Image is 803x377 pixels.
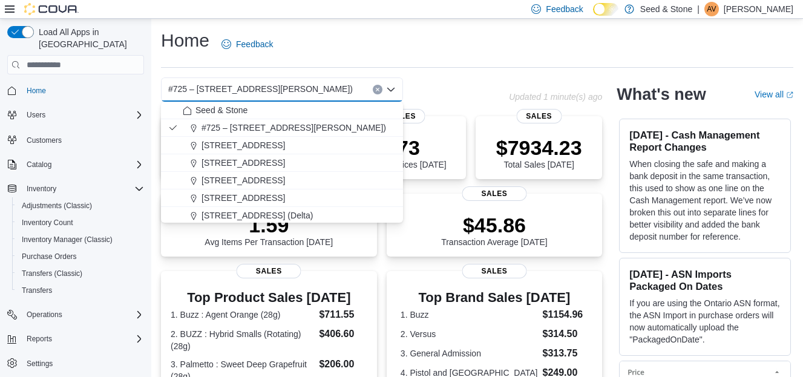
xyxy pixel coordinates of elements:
[22,157,144,172] span: Catalog
[171,290,367,305] h3: Top Product Sales [DATE]
[22,332,144,346] span: Reports
[17,215,78,230] a: Inventory Count
[629,129,781,153] h3: [DATE] - Cash Management Report Changes
[543,346,589,361] dd: $313.75
[17,198,97,213] a: Adjustments (Classic)
[617,85,706,104] h2: What's new
[629,297,781,346] p: If you are using the Ontario ASN format, the ASN Import in purchase orders will now automatically...
[22,132,144,147] span: Customers
[755,90,793,99] a: View allExternal link
[22,356,144,371] span: Settings
[17,232,117,247] a: Inventory Manager (Classic)
[17,283,57,298] a: Transfers
[319,357,367,372] dd: $206.00
[171,309,314,321] dt: 1. Buzz : Agent Orange (28g)
[401,309,538,321] dt: 1. Buzz
[2,107,149,123] button: Users
[27,310,62,320] span: Operations
[441,213,548,247] div: Transaction Average [DATE]
[2,306,149,323] button: Operations
[462,186,526,201] span: Sales
[12,282,149,299] button: Transfers
[704,2,719,16] div: Angela Van Groen
[496,136,582,169] div: Total Sales [DATE]
[319,307,367,322] dd: $711.55
[27,110,45,120] span: Users
[401,347,538,359] dt: 3. General Admission
[17,232,144,247] span: Inventory Manager (Classic)
[509,92,602,102] p: Updated 1 minute(s) ago
[22,108,144,122] span: Users
[2,131,149,148] button: Customers
[22,83,144,98] span: Home
[22,307,67,322] button: Operations
[202,192,285,204] span: [STREET_ADDRESS]
[2,180,149,197] button: Inventory
[22,252,77,261] span: Purchase Orders
[22,235,113,244] span: Inventory Manager (Classic)
[697,2,700,16] p: |
[12,265,149,282] button: Transfers (Classic)
[202,157,285,169] span: [STREET_ADDRESS]
[319,327,367,341] dd: $406.60
[161,154,403,172] button: [STREET_ADDRESS]
[401,290,588,305] h3: Top Brand Sales [DATE]
[217,32,278,56] a: Feedback
[17,198,144,213] span: Adjustments (Classic)
[22,332,57,346] button: Reports
[161,207,403,225] button: [STREET_ADDRESS] (Delta)
[462,264,526,278] span: Sales
[171,328,314,352] dt: 2. BUZZ : Hybrid Smalls (Rotating) (28g)
[161,102,403,119] button: Seed & Stone
[373,85,382,94] button: Clear input
[205,213,333,237] p: 1.59
[202,139,285,151] span: [STREET_ADDRESS]
[593,3,618,16] input: Dark Mode
[27,160,51,169] span: Catalog
[17,283,144,298] span: Transfers
[27,86,46,96] span: Home
[202,174,285,186] span: [STREET_ADDRESS]
[17,266,87,281] a: Transfers (Classic)
[543,327,589,341] dd: $314.50
[516,109,562,123] span: Sales
[543,307,589,322] dd: $1154.96
[12,214,149,231] button: Inventory Count
[546,3,583,15] span: Feedback
[22,182,61,196] button: Inventory
[22,218,73,228] span: Inventory Count
[2,330,149,347] button: Reports
[441,213,548,237] p: $45.86
[22,201,92,211] span: Adjustments (Classic)
[27,184,56,194] span: Inventory
[22,157,56,172] button: Catalog
[2,355,149,372] button: Settings
[195,104,247,116] span: Seed & Stone
[12,197,149,214] button: Adjustments (Classic)
[22,108,50,122] button: Users
[22,133,67,148] a: Customers
[17,249,82,264] a: Purchase Orders
[237,264,301,278] span: Sales
[202,122,386,134] span: #725 – [STREET_ADDRESS][PERSON_NAME])
[629,268,781,292] h3: [DATE] - ASN Imports Packaged On Dates
[629,158,781,243] p: When closing the safe and making a bank deposit in the same transaction, this used to show as one...
[236,38,273,50] span: Feedback
[22,182,144,196] span: Inventory
[161,119,403,137] button: #725 – [STREET_ADDRESS][PERSON_NAME])
[161,102,403,277] div: Choose from the following options
[24,3,79,15] img: Cova
[168,82,353,96] span: #725 – [STREET_ADDRESS][PERSON_NAME])
[22,286,52,295] span: Transfers
[205,213,333,247] div: Avg Items Per Transaction [DATE]
[17,249,144,264] span: Purchase Orders
[786,91,793,99] svg: External link
[202,209,313,221] span: [STREET_ADDRESS] (Delta)
[17,215,144,230] span: Inventory Count
[707,2,716,16] span: AV
[27,136,62,145] span: Customers
[17,266,144,281] span: Transfers (Classic)
[161,137,403,154] button: [STREET_ADDRESS]
[640,2,692,16] p: Seed & Stone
